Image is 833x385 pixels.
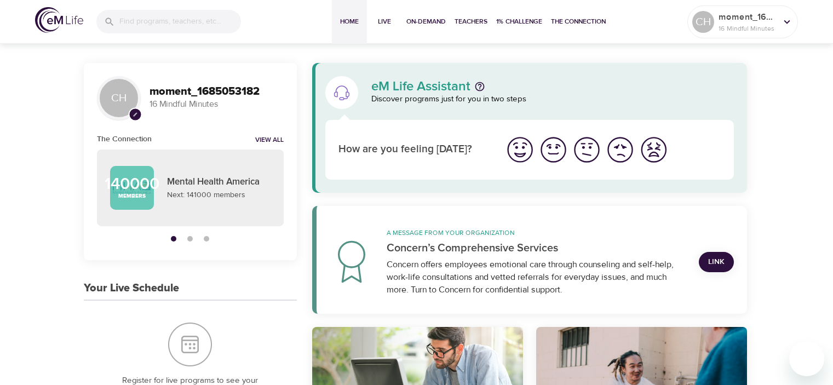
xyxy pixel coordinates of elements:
p: A message from your organization [387,228,686,238]
button: I'm feeling ok [570,133,604,166]
button: I'm feeling bad [604,133,637,166]
img: Your Live Schedule [168,323,212,366]
span: Home [336,16,363,27]
button: I'm feeling good [537,133,570,166]
p: 16 Mindful Minutes [150,98,284,111]
button: I'm feeling worst [637,133,670,166]
img: bad [605,135,635,165]
p: How are you feeling [DATE]? [338,142,490,158]
h3: Your Live Schedule [84,282,179,295]
div: Concern offers employees emotional care through counseling and self-help, work-life consultations... [387,258,686,296]
div: CH [97,76,141,120]
p: Mental Health America [167,175,271,189]
p: moment_1685053182 [719,10,777,24]
span: On-Demand [406,16,446,27]
img: eM Life Assistant [333,84,351,101]
span: Live [371,16,398,27]
img: great [505,135,535,165]
span: Link [708,255,725,269]
p: 16 Mindful Minutes [719,24,777,33]
p: Discover programs just for you in two steps [371,93,734,106]
h6: The Connection [97,133,152,145]
p: eM Life Assistant [371,80,470,93]
input: Find programs, teachers, etc... [119,10,241,33]
span: 1% Challenge [496,16,542,27]
button: I'm feeling great [503,133,537,166]
iframe: Button to launch messaging window [789,341,824,376]
h3: moment_1685053182 [150,85,284,98]
a: View all notifications [255,136,284,145]
div: CH [692,11,714,33]
img: worst [639,135,669,165]
span: Teachers [455,16,487,27]
img: ok [572,135,602,165]
img: good [538,135,568,165]
p: 140000 [105,176,159,192]
span: The Connection [551,16,606,27]
p: Next: 141000 members [167,189,271,201]
p: Concern’s Comprehensive Services [387,240,686,256]
p: Members [118,192,146,200]
a: Link [699,252,734,272]
img: logo [35,7,83,33]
